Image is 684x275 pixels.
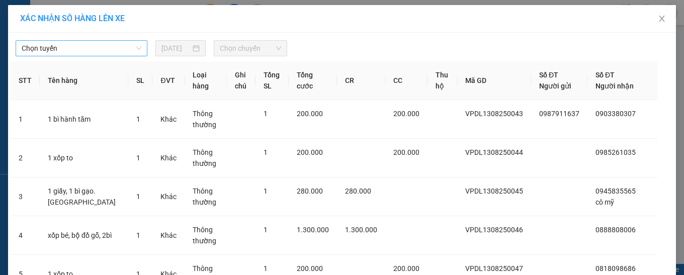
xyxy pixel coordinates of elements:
th: Ghi chú [227,61,255,100]
th: Tổng SL [255,61,289,100]
input: 13/08/2025 [161,43,191,54]
td: 3 [11,177,40,216]
span: VPDL1308250046 [465,226,523,234]
th: Tổng cước [289,61,337,100]
td: 1 [11,100,40,139]
span: 1 [136,154,140,162]
td: Khác [152,139,185,177]
td: Khác [152,177,185,216]
span: 0945835565 [595,187,636,195]
span: 1 [264,264,268,272]
span: 1 [264,226,268,234]
th: CR [337,61,385,100]
span: 1 [264,187,268,195]
span: 1.300.000 [297,226,329,234]
td: 1 giấy, 1 bì gạo. [GEOGRAPHIC_DATA] [40,177,128,216]
td: Thông thường [185,139,226,177]
span: Chọn tuyến [22,41,141,56]
span: XÁC NHẬN SỐ HÀNG LÊN XE [20,14,125,23]
td: 4 [11,216,40,255]
th: Thu hộ [427,61,457,100]
td: 2 [11,139,40,177]
th: CC [385,61,427,100]
span: Chọn chuyến [220,41,281,56]
span: 200.000 [393,148,419,156]
span: VPDL1308250043 [465,110,523,118]
span: 280.000 [345,187,371,195]
th: STT [11,61,40,100]
span: 200.000 [297,264,323,272]
span: 1 [136,193,140,201]
span: VPDL1308250044 [465,148,523,156]
td: Thông thường [185,100,226,139]
span: Người gửi [539,82,571,90]
span: VPDL1308250045 [465,187,523,195]
span: 0985261035 [595,148,636,156]
span: Số ĐT [595,71,615,79]
span: VPDL1308250047 [465,264,523,272]
td: xốp bé, bộ đồ gỗ, 2bì [40,216,128,255]
th: SL [128,61,152,100]
span: 200.000 [393,110,419,118]
button: Close [648,5,676,33]
span: 200.000 [297,110,323,118]
span: Số ĐT [539,71,558,79]
span: 0888808006 [595,226,636,234]
th: Loại hàng [185,61,226,100]
span: 1 [264,148,268,156]
span: cô mỹ [595,198,614,206]
span: 0903380307 [595,110,636,118]
th: Mã GD [457,61,531,100]
span: 1 [136,115,140,123]
span: 0987911637 [539,110,579,118]
span: 200.000 [297,148,323,156]
td: Thông thường [185,216,226,255]
td: 1 bì hành tăm [40,100,128,139]
span: 1.300.000 [345,226,377,234]
span: 200.000 [393,264,419,272]
span: 280.000 [297,187,323,195]
span: 1 [136,231,140,239]
td: Thông thường [185,177,226,216]
span: 0818098686 [595,264,636,272]
th: ĐVT [152,61,185,100]
td: Khác [152,100,185,139]
th: Tên hàng [40,61,128,100]
td: 1 xốp to [40,139,128,177]
span: Người nhận [595,82,634,90]
span: close [658,15,666,23]
td: Khác [152,216,185,255]
span: 1 [264,110,268,118]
